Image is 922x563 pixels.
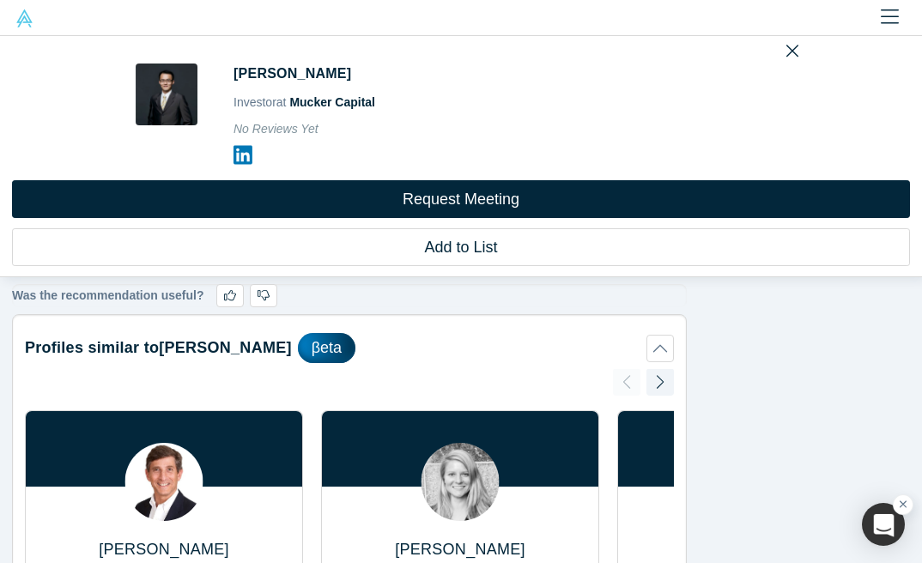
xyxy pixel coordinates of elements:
h1: [PERSON_NAME] [234,64,351,84]
button: Request Meeting [12,180,910,218]
img: Alchemist Vault Logo [15,9,33,27]
a: Mucker Capital [289,95,375,109]
button: Profiles similar to[PERSON_NAME]βeta [25,333,674,363]
img: Allison Kern's Profile Image [422,443,500,521]
h2: Profiles similar to [PERSON_NAME] [25,339,292,357]
a: [PERSON_NAME] [395,541,525,558]
div: Was the recommendation useful? [12,284,687,307]
img: Marty Isaac's Profile Image [125,443,203,521]
button: Add to List [12,228,910,266]
img: Jerry Chen's Profile Image [136,64,197,125]
button: Close [786,38,798,62]
a: [PERSON_NAME] [99,541,229,558]
div: βeta [298,333,355,363]
span: Investor at [234,95,375,109]
span: No Reviews Yet [234,122,318,136]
